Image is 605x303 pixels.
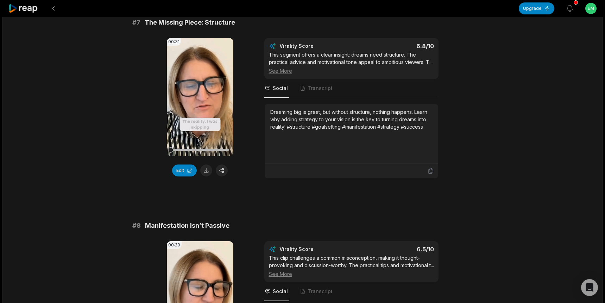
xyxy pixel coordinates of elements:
div: Open Intercom Messenger [581,279,598,296]
span: Manifestation Isn’t Passive [145,221,229,231]
span: Social [273,288,288,295]
span: Transcript [308,288,333,295]
button: Upgrade [519,2,554,14]
span: The Missing Piece: Structure [145,18,235,27]
div: Dreaming big is great, but without structure, nothing happens. Learn why adding strategy to your ... [270,108,433,130]
nav: Tabs [264,282,439,301]
span: # 7 [132,18,140,27]
div: This clip challenges a common misconception, making it thought-provoking and discussion-worthy. T... [269,254,434,278]
button: Edit [172,165,197,176]
nav: Tabs [264,79,439,98]
span: Social [273,85,288,92]
div: 6.8 /10 [358,43,434,50]
div: This segment offers a clear insight: dreams need structure. The practical advice and motivational... [269,51,434,75]
div: See More [269,67,434,75]
div: 6.5 /10 [358,246,434,253]
div: See More [269,270,434,278]
video: Your browser does not support mp4 format. [167,38,233,156]
span: # 8 [132,221,141,231]
span: Transcript [308,85,333,92]
div: Virality Score [279,43,355,50]
div: Virality Score [279,246,355,253]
